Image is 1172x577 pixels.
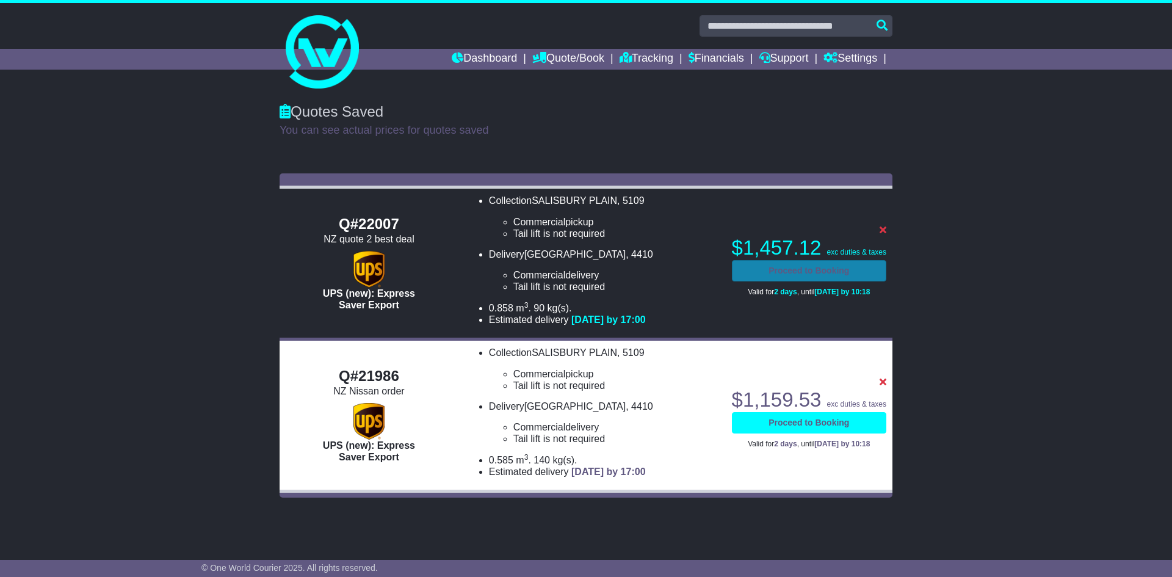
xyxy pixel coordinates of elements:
sup: 3 [524,453,529,462]
span: , 5109 [617,195,644,206]
a: Financials [689,49,744,70]
div: Q#22007 [286,216,452,233]
span: SALISBURY PLAIN [532,347,617,358]
li: pickup [513,216,720,228]
li: pickup [513,368,720,380]
span: kg(s). [552,455,577,465]
div: NZ Nissan order [286,385,452,397]
li: Tail lift is not required [513,433,720,445]
img: UPS (new): Express Saver Export [353,251,384,288]
li: delivery [513,421,720,433]
span: Commercial [513,217,565,227]
span: , 4410 [626,401,653,412]
span: m . [516,455,530,465]
p: You can see actual prices for quotes saved [280,124,892,137]
a: Support [759,49,809,70]
span: $ [732,236,822,259]
li: Collection [489,195,720,239]
span: $ [732,388,822,411]
li: Tail lift is not required [513,380,720,391]
span: 0.858 [489,303,513,313]
span: [DATE] by 17:00 [571,314,646,325]
a: Proceed to Booking [732,412,886,434]
span: UPS (new): Express Saver Export [323,440,415,462]
span: Commercial [513,422,565,432]
span: 2 days [774,440,797,448]
sup: 3 [524,301,529,310]
span: 0.585 [489,455,513,465]
span: SALISBURY PLAIN [532,195,617,206]
span: 1,159.53 [743,388,821,411]
li: Delivery [489,249,720,293]
span: 140 [534,455,550,465]
p: Valid for , until [732,288,886,296]
span: 1,457.12 [743,236,821,259]
span: Commercial [513,270,565,280]
img: UPS (new): Express Saver Export [353,403,384,440]
a: Proceed to Booking [732,260,886,281]
span: exc duties & taxes [827,400,886,408]
span: [DATE] by 10:18 [814,440,870,448]
span: [DATE] by 17:00 [571,466,646,477]
span: , 4410 [626,249,653,259]
div: NZ quote 2 best deal [286,233,452,245]
li: Tail lift is not required [513,228,720,239]
div: Quotes Saved [280,103,892,121]
span: 90 [534,303,544,313]
a: Quote/Book [532,49,604,70]
span: © One World Courier 2025. All rights reserved. [201,563,378,573]
a: Settings [823,49,877,70]
li: Collection [489,347,720,391]
li: delivery [513,269,720,281]
span: kg(s). [548,303,572,313]
span: exc duties & taxes [827,248,886,256]
p: Valid for , until [732,440,886,448]
span: [DATE] by 10:18 [814,288,870,296]
span: UPS (new): Express Saver Export [323,288,415,310]
span: 2 days [774,288,797,296]
li: Tail lift is not required [513,281,720,292]
a: Dashboard [452,49,517,70]
span: [GEOGRAPHIC_DATA] [524,249,626,259]
span: , 5109 [617,347,644,358]
span: [GEOGRAPHIC_DATA] [524,401,626,412]
a: Tracking [620,49,673,70]
span: Commercial [513,369,565,379]
li: Estimated delivery [489,466,720,477]
li: Estimated delivery [489,314,720,325]
li: Delivery [489,401,720,445]
span: m . [516,303,530,313]
div: Q#21986 [286,368,452,385]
